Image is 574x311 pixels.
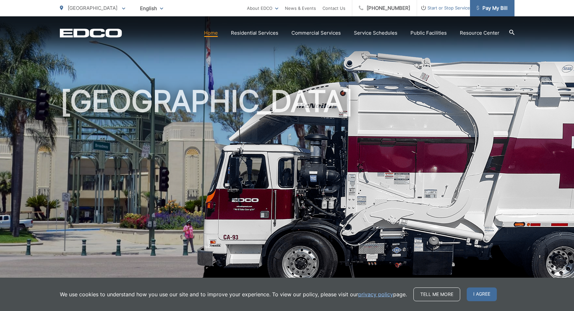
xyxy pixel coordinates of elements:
a: Commercial Services [291,29,341,37]
a: Service Schedules [354,29,397,37]
span: I agree [467,287,497,301]
a: About EDCO [247,4,278,12]
a: Home [204,29,218,37]
h1: [GEOGRAPHIC_DATA] [60,85,514,292]
span: Pay My Bill [477,4,508,12]
a: EDCD logo. Return to the homepage. [60,28,122,38]
a: Public Facilities [410,29,447,37]
a: Tell me more [413,287,460,301]
a: Resource Center [460,29,499,37]
a: privacy policy [358,290,393,298]
span: [GEOGRAPHIC_DATA] [68,5,117,11]
span: English [135,3,168,14]
a: Residential Services [231,29,278,37]
a: News & Events [285,4,316,12]
p: We use cookies to understand how you use our site and to improve your experience. To view our pol... [60,290,407,298]
a: Contact Us [322,4,345,12]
